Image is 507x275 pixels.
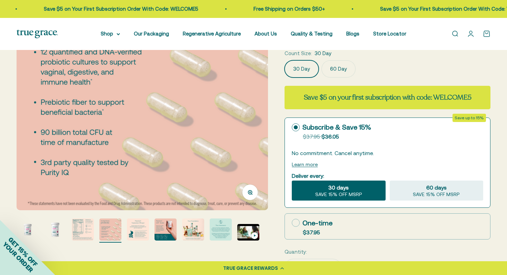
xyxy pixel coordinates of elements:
[304,93,471,102] strong: Save $5 on your first subscription with code: WELCOME5
[72,218,94,241] img: Our probiotics undergo extensive third-party testing at Purity-IQ Inc., a global organization del...
[223,265,278,272] div: TRUE GRACE REWARDS
[210,218,232,243] button: Go to item 8
[99,218,121,243] button: Go to item 4
[44,218,66,241] img: Daily Probiotic for Women's Vaginal, Digestive, and Immune Support* - 90 Billion CFU at time of m...
[101,30,120,38] summary: Shop
[285,248,307,256] label: Quantity:
[254,6,325,12] a: Free Shipping on Orders $50+
[346,31,359,37] a: Blogs
[99,218,121,241] img: - 12 quantified and DNA-verified probiotic cultures to support vaginal, digestive, and immune hea...
[127,218,149,241] img: Provide protection from stomach acid, allowing the probiotics to survive digestion and reach the ...
[291,31,332,37] a: Quality & Testing
[17,218,39,243] button: Go to item 1
[127,218,149,243] button: Go to item 5
[255,31,277,37] a: About Us
[210,218,232,241] img: Every lot of True Grace supplements undergoes extensive third-party testing. Regulation says we d...
[315,49,331,58] span: 30 Day
[155,218,177,241] img: Protects the probiotic cultures from light, moisture, and oxygen, extending shelf life and ensuri...
[134,31,169,37] a: Our Packaging
[237,224,259,243] button: Go to item 9
[373,31,406,37] a: Store Locator
[182,218,204,241] img: Our full product line provides a robust and comprehensive offering for a true foundation of healt...
[17,218,39,241] img: Daily Probiotic for Women's Vaginal, Digestive, and Immune Support* - 90 Billion CFU at time of m...
[1,241,34,274] span: YOUR ORDER
[182,218,204,243] button: Go to item 7
[183,31,241,37] a: Regenerative Agriculture
[72,218,94,243] button: Go to item 3
[285,49,312,58] legend: Count Size:
[155,218,177,243] button: Go to item 6
[44,5,198,13] p: Save $5 on Your First Subscription Order With Code: WELCOME5
[44,218,66,243] button: Go to item 2
[7,236,39,268] span: GET 15% OFF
